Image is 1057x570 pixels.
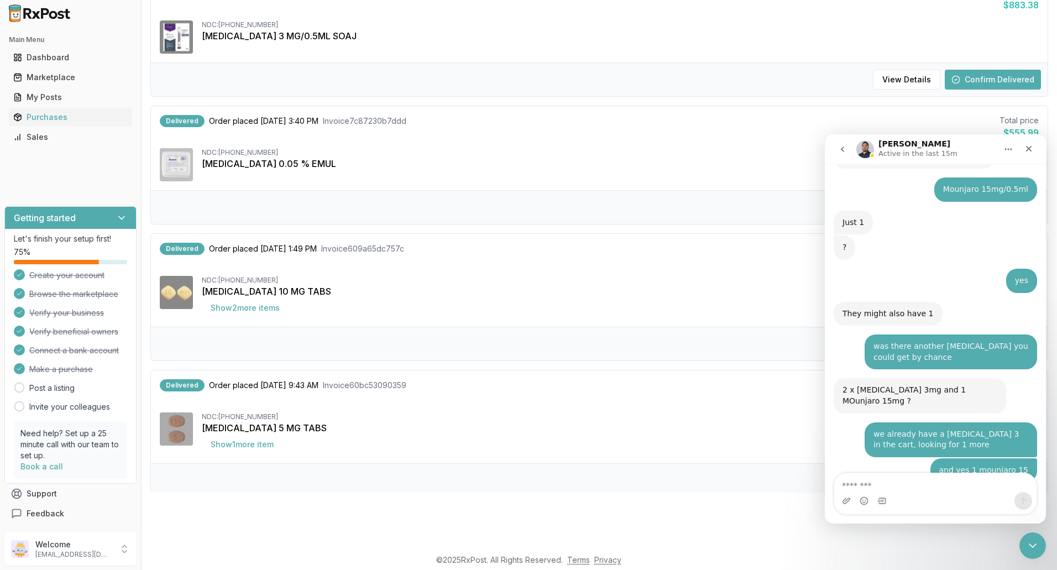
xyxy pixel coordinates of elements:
span: Verify your business [29,307,104,318]
div: Delivered [160,243,205,255]
button: Feedback [4,504,137,524]
img: Trulicity 3 MG/0.5ML SOAJ [160,20,193,54]
button: View Details [873,70,940,90]
span: Order placed [DATE] 1:49 PM [209,243,317,254]
p: Welcome [35,539,112,550]
img: Restasis 0.05 % EMUL [160,148,193,181]
button: Dashboard [4,49,137,66]
button: Marketplace [4,69,137,86]
div: NDC: [PHONE_NUMBER] [202,148,1039,157]
p: Need help? Set up a 25 minute call with our team to set up. [20,428,121,461]
span: 75 % [14,247,30,258]
p: [EMAIL_ADDRESS][DOMAIN_NAME] [35,550,112,559]
button: Confirm Delivered [945,70,1041,90]
a: Sales [9,127,132,147]
a: Book a call [20,462,63,471]
span: Connect a bank account [29,345,119,356]
a: Privacy [594,555,621,564]
h3: Getting started [14,211,76,224]
span: Create your account [29,270,104,281]
a: Post a listing [29,383,75,394]
button: My Posts [4,88,137,106]
a: Dashboard [9,48,132,67]
img: User avatar [11,540,29,558]
div: Total price [1000,115,1039,126]
span: Feedback [27,508,64,519]
span: Make a purchase [29,364,93,375]
span: Invoice 609a65dc757c [321,243,404,254]
a: Terms [567,555,590,564]
p: Let's finish your setup first! [14,233,127,244]
button: Purchases [4,108,137,126]
button: Sales [4,128,137,146]
a: Invite your colleagues [29,401,110,412]
img: Farxiga 10 MG TABS [160,276,193,309]
div: [MEDICAL_DATA] 0.05 % EMUL [202,157,1039,170]
a: Purchases [9,107,132,127]
div: Sales [13,132,128,143]
div: Dashboard [13,52,128,63]
iframe: Intercom live chat [825,134,1046,524]
span: Order placed [DATE] 9:43 AM [209,380,318,391]
div: [MEDICAL_DATA] 3 MG/0.5ML SOAJ [202,29,1039,43]
button: Show2more items [202,298,289,318]
div: $555.99 [1000,126,1039,139]
button: Show1more item [202,435,282,454]
div: NDC: [PHONE_NUMBER] [202,412,1039,421]
span: Order placed [DATE] 3:40 PM [209,116,318,127]
div: NDC: [PHONE_NUMBER] [202,20,1039,29]
span: Invoice 60bc53090359 [323,380,406,391]
span: Verify beneficial owners [29,326,118,337]
div: My Posts [13,92,128,103]
img: RxPost Logo [4,4,75,22]
div: NDC: [PHONE_NUMBER] [202,276,1039,285]
h2: Main Menu [9,35,132,44]
div: Delivered [160,379,205,391]
div: [MEDICAL_DATA] 10 MG TABS [202,285,1039,298]
a: Marketplace [9,67,132,87]
div: Marketplace [13,72,128,83]
span: Invoice 7c87230b7ddd [323,116,406,127]
div: [MEDICAL_DATA] 5 MG TABS [202,421,1039,435]
iframe: Intercom live chat [1019,532,1046,559]
button: Support [4,484,137,504]
img: Eliquis 5 MG TABS [160,412,193,446]
div: Delivered [160,115,205,127]
div: Purchases [13,112,128,123]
